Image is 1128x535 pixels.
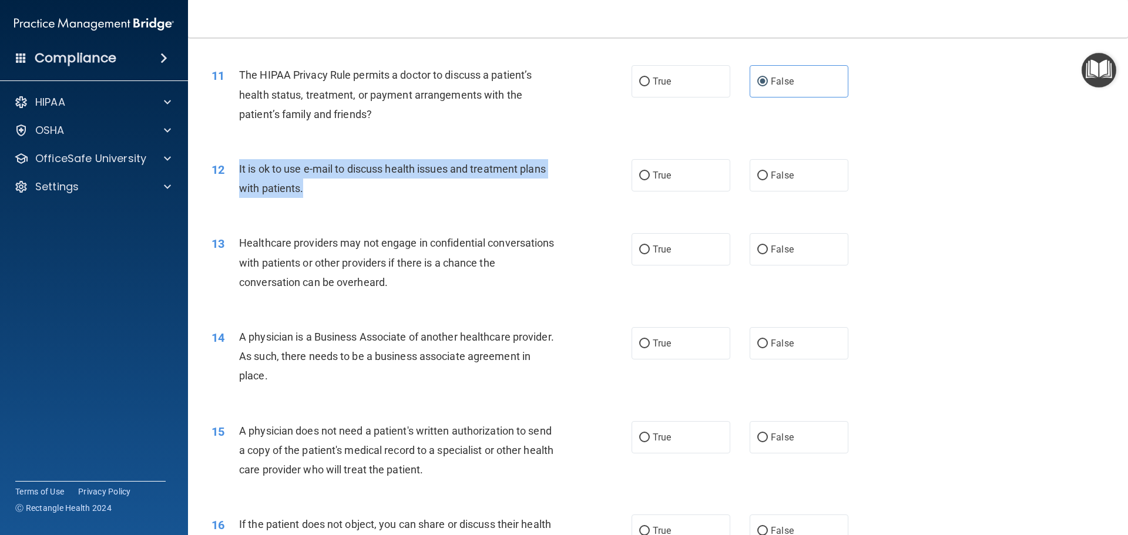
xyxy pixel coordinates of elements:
span: 15 [211,425,224,439]
input: False [757,433,768,442]
input: True [639,78,650,86]
span: Healthcare providers may not engage in confidential conversations with patients or other provider... [239,237,555,288]
p: OSHA [35,123,65,137]
span: False [771,244,794,255]
span: False [771,432,794,443]
span: True [653,432,671,443]
a: OfficeSafe University [14,152,171,166]
p: Settings [35,180,79,194]
p: HIPAA [35,95,65,109]
span: True [653,244,671,255]
input: True [639,433,650,442]
span: True [653,170,671,181]
h4: Compliance [35,50,116,66]
img: PMB logo [14,12,174,36]
span: 14 [211,331,224,345]
input: True [639,339,650,348]
a: Privacy Policy [78,486,131,497]
span: False [771,76,794,87]
a: HIPAA [14,95,171,109]
a: OSHA [14,123,171,137]
span: 16 [211,518,224,532]
a: Settings [14,180,171,194]
span: A physician does not need a patient's written authorization to send a copy of the patient's medic... [239,425,553,476]
span: False [771,170,794,181]
input: False [757,171,768,180]
span: False [771,338,794,349]
input: False [757,78,768,86]
span: True [653,76,671,87]
span: 12 [211,163,224,177]
input: True [639,171,650,180]
span: The HIPAA Privacy Rule permits a doctor to discuss a patient’s health status, treatment, or payme... [239,69,532,120]
span: True [653,338,671,349]
span: A physician is a Business Associate of another healthcare provider. As such, there needs to be a ... [239,331,554,382]
input: True [639,245,650,254]
span: 13 [211,237,224,251]
a: Terms of Use [15,486,64,497]
span: It is ok to use e-mail to discuss health issues and treatment plans with patients. [239,163,546,194]
input: False [757,245,768,254]
p: OfficeSafe University [35,152,146,166]
input: False [757,339,768,348]
button: Open Resource Center [1082,53,1116,88]
span: Ⓒ Rectangle Health 2024 [15,502,112,514]
span: 11 [211,69,224,83]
